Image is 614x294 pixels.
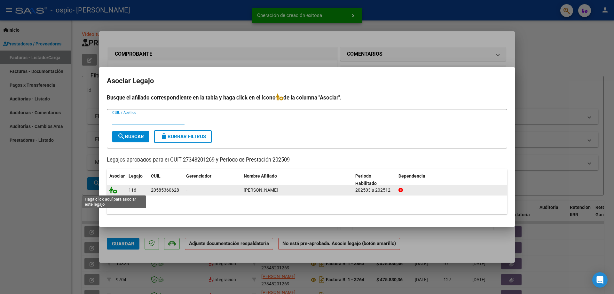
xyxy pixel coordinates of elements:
button: Borrar Filtros [154,130,212,143]
mat-icon: delete [160,132,168,140]
h2: Asociar Legajo [107,75,507,87]
datatable-header-cell: Nombre Afiliado [241,169,353,190]
p: Legajos aprobados para el CUIT 27348201269 y Período de Prestación 202509 [107,156,507,164]
span: Gerenciador [186,173,211,179]
span: Periodo Habilitado [355,173,377,186]
button: Buscar [112,131,149,142]
datatable-header-cell: Dependencia [396,169,508,190]
div: 202503 a 202512 [355,187,393,194]
span: Borrar Filtros [160,134,206,139]
h4: Busque el afiliado correspondiente en la tabla y haga click en el ícono de la columna "Asociar". [107,93,507,102]
div: Open Intercom Messenger [592,272,608,288]
datatable-header-cell: Periodo Habilitado [353,169,396,190]
span: Asociar [109,173,125,179]
span: Nombre Afiliado [244,173,277,179]
datatable-header-cell: Gerenciador [184,169,241,190]
div: 20585360628 [151,187,179,194]
span: TONELLI LUCIANO [244,187,278,193]
div: 1 registros [107,198,507,214]
span: Dependencia [398,173,425,179]
span: Legajo [129,173,143,179]
span: 116 [129,187,136,193]
span: - [186,187,187,193]
span: Buscar [117,134,144,139]
mat-icon: search [117,132,125,140]
datatable-header-cell: Asociar [107,169,126,190]
datatable-header-cell: CUIL [148,169,184,190]
span: CUIL [151,173,161,179]
datatable-header-cell: Legajo [126,169,148,190]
